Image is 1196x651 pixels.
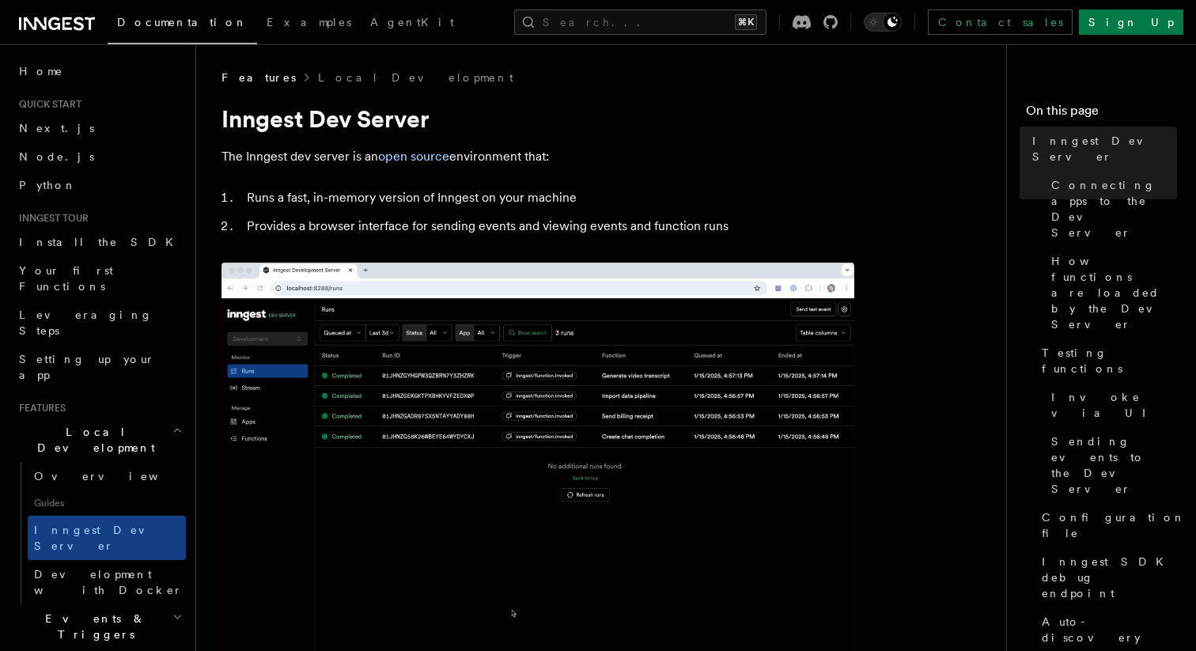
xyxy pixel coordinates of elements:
a: AgentKit [361,5,464,43]
a: Install the SDK [13,228,186,256]
a: How functions are loaded by the Dev Server [1045,247,1177,339]
button: Events & Triggers [13,604,186,649]
span: Home [19,63,63,79]
span: Node.js [19,150,94,163]
a: Sign Up [1079,9,1183,35]
li: Provides a browser interface for sending events and viewing events and function runs [242,215,854,237]
a: Inngest Dev Server [1026,127,1177,171]
a: Overview [28,462,186,490]
span: Leveraging Steps [19,308,153,337]
span: Configuration file [1042,509,1186,541]
a: Contact sales [928,9,1073,35]
a: Home [13,57,186,85]
span: Connecting apps to the Dev Server [1051,177,1177,240]
a: Your first Functions [13,256,186,301]
a: Local Development [318,70,513,85]
a: Documentation [108,5,257,44]
span: Overview [34,470,197,483]
span: Inngest SDK debug endpoint [1042,554,1177,601]
span: AgentKit [370,16,454,28]
a: Leveraging Steps [13,301,186,345]
span: Testing functions [1042,345,1177,377]
a: Inngest Dev Server [28,516,186,560]
li: Runs a fast, in-memory version of Inngest on your machine [242,187,854,209]
span: Inngest tour [13,212,89,225]
kbd: ⌘K [735,14,757,30]
span: Events & Triggers [13,611,172,642]
a: Connecting apps to the Dev Server [1045,171,1177,247]
a: Python [13,171,186,199]
span: Sending events to the Dev Server [1051,433,1177,497]
a: Setting up your app [13,345,186,389]
span: Install the SDK [19,236,183,248]
span: Development with Docker [34,568,183,596]
a: Invoke via UI [1045,383,1177,427]
button: Toggle dark mode [864,13,902,32]
span: Next.js [19,122,94,134]
button: Local Development [13,418,186,462]
span: Invoke via UI [1051,389,1177,421]
span: Auto-discovery [1042,614,1177,645]
a: Development with Docker [28,560,186,604]
span: Features [13,402,66,414]
span: Documentation [117,16,248,28]
a: Sending events to the Dev Server [1045,427,1177,503]
span: Setting up your app [19,353,155,381]
button: Search...⌘K [514,9,766,35]
span: Examples [267,16,351,28]
span: Python [19,179,77,191]
p: The Inngest dev server is an environment that: [221,146,854,168]
a: Examples [257,5,361,43]
span: Your first Functions [19,264,113,293]
span: Inngest Dev Server [34,524,169,552]
a: Configuration file [1035,503,1177,547]
span: Guides [28,490,186,516]
a: Next.js [13,114,186,142]
h1: Inngest Dev Server [221,104,854,133]
a: open source [378,149,449,164]
a: Testing functions [1035,339,1177,383]
div: Local Development [13,462,186,604]
span: Inngest Dev Server [1032,133,1177,165]
span: How functions are loaded by the Dev Server [1051,253,1177,332]
a: Node.js [13,142,186,171]
span: Features [221,70,296,85]
a: Inngest SDK debug endpoint [1035,547,1177,607]
span: Local Development [13,424,172,456]
span: Quick start [13,98,81,111]
h4: On this page [1026,101,1177,127]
